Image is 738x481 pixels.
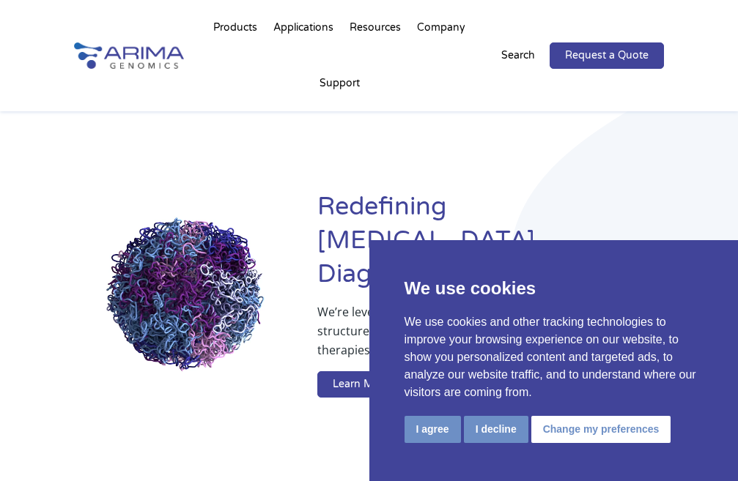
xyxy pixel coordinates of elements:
img: Arima-Genomics-logo [74,42,184,70]
a: Request a Quote [550,42,664,69]
p: We’re leveraging whole-genome sequence and structure information to ensure breakthrough therapies... [317,302,606,371]
button: Change my preferences [531,416,671,443]
a: Learn More [317,371,405,398]
p: We use cookies and other tracking technologies to improve your browsing experience on our website... [405,313,704,401]
button: I agree [405,416,461,443]
iframe: Chat Widget [665,411,738,481]
p: Search [501,46,535,65]
p: We use cookies [405,275,704,302]
h1: Redefining [MEDICAL_DATA] Diagnostics [317,190,665,302]
button: I decline [464,416,528,443]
